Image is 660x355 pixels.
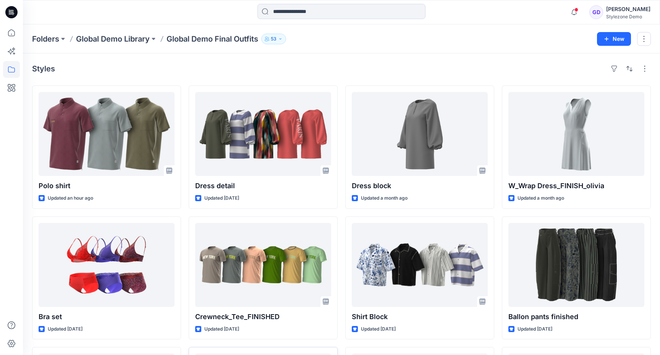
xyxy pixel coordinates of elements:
p: Global Demo Final Outfits [167,34,258,44]
p: Ballon pants finished [508,311,644,322]
p: W_Wrap Dress_FINISH_olivia [508,181,644,191]
a: Shirt Block [352,223,488,307]
a: Polo shirt [39,92,175,176]
a: Global Demo Library [76,34,150,44]
a: Dress block [352,92,488,176]
p: Shirt Block [352,311,488,322]
p: Updated [DATE] [204,194,239,202]
a: Crewneck_Tee_FINISHED [195,223,331,307]
a: W_Wrap Dress_FINISH_olivia [508,92,644,176]
p: Updated an hour ago [48,194,93,202]
div: Stylezone Demo [606,14,650,19]
div: GD [589,5,603,19]
a: Folders [32,34,59,44]
h4: Styles [32,64,55,73]
p: Dress detail [195,181,331,191]
p: Crewneck_Tee_FINISHED [195,311,331,322]
p: Updated [DATE] [48,325,82,333]
p: Polo shirt [39,181,175,191]
p: 53 [271,35,277,43]
a: Bra set [39,223,175,307]
p: Dress block [352,181,488,191]
button: New [597,32,631,46]
p: Updated [DATE] [518,325,552,333]
a: Ballon pants finished [508,223,644,307]
p: Updated a month ago [361,194,408,202]
p: Updated [DATE] [204,325,239,333]
a: Dress detail [195,92,331,176]
p: Bra set [39,311,175,322]
button: 53 [261,34,286,44]
p: Updated [DATE] [361,325,396,333]
div: [PERSON_NAME] [606,5,650,14]
p: Updated a month ago [518,194,564,202]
